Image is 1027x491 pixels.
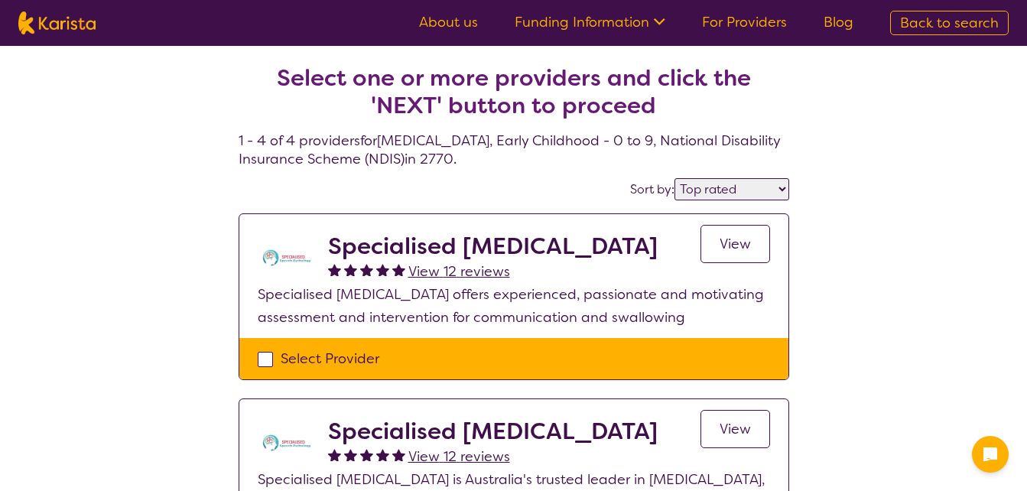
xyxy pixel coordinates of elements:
img: mw6olillfd1nbgophlpe.png [258,232,319,283]
a: View 12 reviews [408,260,510,283]
p: Specialised [MEDICAL_DATA] offers experienced, passionate and motivating assessment and intervent... [258,283,770,329]
img: fullstar [376,263,389,276]
h2: Select one or more providers and click the 'NEXT' button to proceed [257,64,771,119]
img: fullstar [328,263,341,276]
img: fullstar [328,448,341,461]
a: Funding Information [515,13,665,31]
span: View 12 reviews [408,262,510,281]
span: View 12 reviews [408,447,510,466]
img: fullstar [392,448,405,461]
a: About us [419,13,478,31]
span: View [720,235,751,253]
img: fullstar [344,263,357,276]
a: View 12 reviews [408,445,510,468]
h2: Specialised [MEDICAL_DATA] [328,232,658,260]
a: Blog [824,13,853,31]
img: fullstar [376,448,389,461]
img: Karista logo [18,11,96,34]
h4: 1 - 4 of 4 providers for [MEDICAL_DATA] , Early Childhood - 0 to 9 , National Disability Insuranc... [239,28,789,168]
a: View [700,225,770,263]
label: Sort by: [630,181,674,197]
img: fullstar [360,263,373,276]
span: Back to search [900,14,999,32]
a: Back to search [890,11,1009,35]
img: fullstar [392,263,405,276]
img: tc7lufxpovpqcirzzyzq.png [258,418,319,468]
h2: Specialised [MEDICAL_DATA] [328,418,658,445]
a: For Providers [702,13,787,31]
img: fullstar [360,448,373,461]
span: View [720,420,751,438]
a: View [700,410,770,448]
img: fullstar [344,448,357,461]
